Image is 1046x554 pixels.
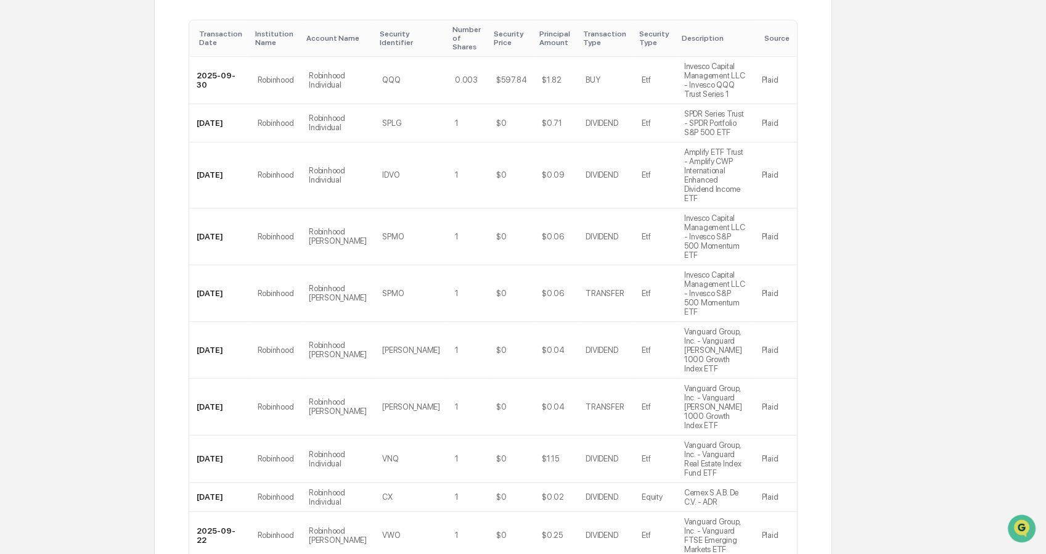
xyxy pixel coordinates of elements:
div: $0 [497,232,507,241]
div: SPMO [382,232,404,241]
span: • [102,167,107,177]
div: IDVO [382,170,399,180]
td: Robinhood Individual [301,57,375,104]
span: Pylon [123,305,149,315]
div: 🖐️ [12,253,22,263]
div: Cemex S.A.B. De C.V. - ADR [684,488,747,506]
div: VNQ [382,454,398,463]
div: Toggle SortBy [682,34,750,43]
div: Toggle SortBy [452,25,484,51]
img: 1746055101610-c473b297-6a78-478c-a979-82029cc54cd1 [25,168,35,178]
div: Etf [642,402,650,411]
div: We're available if you need us! [55,106,170,116]
div: Robinhood [258,492,294,502]
div: Robinhood [258,232,294,241]
td: Plaid [754,436,797,483]
div: 1 [455,232,459,241]
div: Start new chat [55,94,202,106]
div: SPLG [382,118,401,128]
span: Data Lookup [25,275,78,287]
div: TRANSFER [586,289,624,298]
div: Equity [642,492,662,502]
div: $0 [497,492,507,502]
div: $0 [497,170,507,180]
td: Robinhood [PERSON_NAME] [301,209,375,265]
div: $0.09 [542,170,565,180]
div: 🗄️ [89,253,99,263]
div: $0.06 [542,289,564,298]
div: Robinhood [258,454,294,463]
div: 1 [455,531,459,540]
div: Etf [642,170,650,180]
div: $0.02 [542,492,564,502]
div: Etf [642,232,650,241]
div: Toggle SortBy [494,30,530,47]
div: $0 [497,289,507,298]
td: Plaid [754,265,797,322]
div: 1 [455,170,459,180]
div: SPMO [382,289,404,298]
a: 🖐️Preclearance [7,247,84,269]
img: Jordan Ford [12,189,32,209]
div: Robinhood [258,118,294,128]
td: [DATE] [189,379,250,436]
div: DIVIDEND [586,232,618,241]
div: SPDR Series Trust - SPDR Portfolio S&P 500 ETF [684,109,747,137]
span: • [102,201,107,210]
div: DIVIDEND [586,492,618,502]
div: QQQ [382,75,400,85]
div: Past conversations [12,136,83,146]
img: Jack Rasmussen [12,155,32,175]
div: Etf [642,531,650,540]
td: Plaid [754,104,797,143]
div: $0 [497,118,507,128]
div: 🔎 [12,276,22,286]
div: VWO [382,531,400,540]
div: Invesco Capital Management LLC - Invesco QQQ Trust Series 1 [684,62,747,99]
td: Plaid [754,379,797,436]
div: $1.15 [542,454,559,463]
div: DIVIDEND [586,170,618,180]
div: DIVIDEND [586,531,618,540]
div: Toggle SortBy [639,30,672,47]
div: Vanguard Group, Inc. - Vanguard Real Estate Index Fund ETF [684,440,747,478]
td: Plaid [754,209,797,265]
td: Plaid [754,322,797,379]
td: Robinhood [PERSON_NAME] [301,379,375,436]
td: Plaid [754,143,797,209]
div: Vanguard Group, Inc. - Vanguard [PERSON_NAME] 1000 Growth Index ETF [684,327,747,373]
div: Etf [642,75,650,85]
div: Etf [642,118,650,128]
div: DIVIDEND [586,118,618,128]
button: See all [191,134,224,149]
div: Robinhood [258,75,294,85]
div: Vanguard Group, Inc. - Vanguard [PERSON_NAME] 1000 Growth Index ETF [684,384,747,430]
div: Toggle SortBy [306,34,370,43]
div: 1 [455,402,459,411]
div: $597.84 [497,75,527,85]
span: Preclearance [25,252,80,264]
td: 2025-09-30 [189,57,250,104]
div: Robinhood [258,402,294,411]
a: Powered byPylon [87,305,149,315]
span: [PERSON_NAME] [38,201,100,210]
div: 1 [455,289,459,298]
span: Attestations [102,252,153,264]
div: 1 [455,345,459,355]
div: 1 [455,454,459,463]
span: [DATE] [109,201,134,210]
iframe: Open customer support [1007,513,1040,547]
td: [DATE] [189,265,250,322]
span: [DATE] [109,167,134,177]
td: Robinhood [PERSON_NAME] [301,265,375,322]
div: Toggle SortBy [380,30,443,47]
td: Robinhood [PERSON_NAME] [301,322,375,379]
div: Robinhood [258,170,294,180]
div: Toggle SortBy [764,34,792,43]
div: Amplify ETF Trust - Amplify CWP International Enhanced Dividend Income ETF [684,147,747,203]
td: Robinhood Individual [301,483,375,512]
td: [DATE] [189,104,250,143]
div: Robinhood [258,345,294,355]
td: Plaid [754,57,797,104]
